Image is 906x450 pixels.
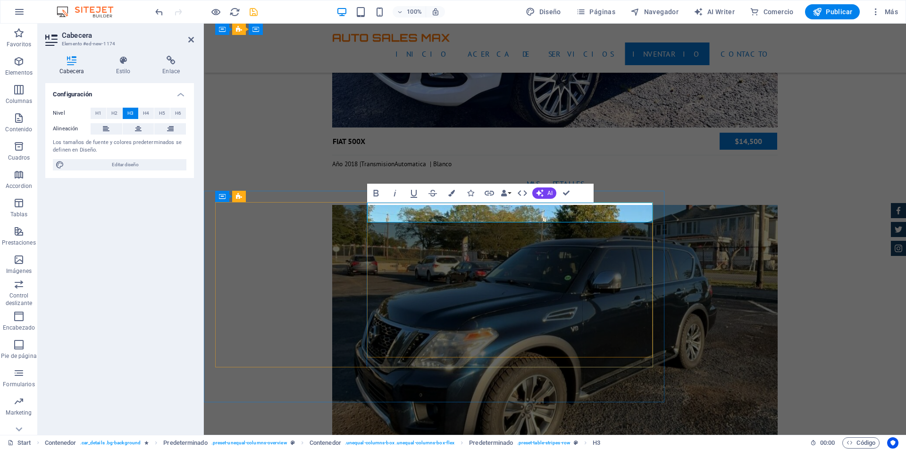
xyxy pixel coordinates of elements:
[107,108,122,119] button: H2
[310,437,341,449] span: Haz clic para seleccionar y doble clic para editar
[175,108,181,119] span: H6
[887,437,898,449] button: Usercentrics
[517,437,570,449] span: . preset-table-stripes-row
[522,4,565,19] button: Diseño
[3,324,35,331] p: Encabezado
[127,108,134,119] span: H3
[513,184,531,203] button: HTML
[6,267,32,275] p: Imágenes
[91,108,106,119] button: H1
[62,40,175,48] h3: Elemento #ed-new-1174
[45,56,102,76] h4: Cabecera
[694,7,735,17] span: AI Writer
[8,154,30,161] p: Cuadros
[6,97,33,105] p: Columnas
[170,108,186,119] button: H6
[557,184,575,203] button: Confirm (Ctrl+⏎)
[630,7,679,17] span: Navegador
[45,437,601,449] nav: breadcrumb
[405,184,423,203] button: Underline (Ctrl+U)
[2,239,35,246] p: Prestaciones
[102,56,149,76] h4: Estilo
[54,6,125,17] img: Editor Logo
[469,437,513,449] span: Haz clic para seleccionar y doble clic para editar
[1,352,36,360] p: Pie de página
[522,4,565,19] div: Diseño (Ctrl+Alt+Y)
[248,6,259,17] button: save
[45,437,76,449] span: Haz clic para seleccionar y doble clic para editar
[805,4,860,19] button: Publicar
[690,4,738,19] button: AI Writer
[144,440,149,445] i: El elemento contiene una animación
[154,7,165,17] i: Deshacer: Duplicar elementos (Ctrl+Z)
[53,108,91,119] label: Nivel
[148,56,194,76] h4: Enlace
[163,437,207,449] span: Haz clic para seleccionar y doble clic para editar
[5,126,32,133] p: Contenido
[424,184,442,203] button: Strikethrough
[229,6,240,17] button: reload
[6,182,32,190] p: Accordion
[5,69,33,76] p: Elementos
[53,159,186,170] button: Editar diseño
[827,439,828,446] span: :
[867,4,902,19] button: Más
[159,108,165,119] span: H5
[67,159,184,170] span: Editar diseño
[813,7,853,17] span: Publicar
[526,7,561,17] span: Diseño
[431,8,440,16] i: Al redimensionar, ajustar el nivel de zoom automáticamente para ajustarse al dispositivo elegido.
[842,437,880,449] button: Código
[139,108,154,119] button: H4
[547,190,553,196] span: AI
[143,108,149,119] span: H4
[62,31,194,40] h2: Cabecera
[627,4,682,19] button: Navegador
[53,123,91,135] label: Alineación
[871,7,898,17] span: Más
[386,184,404,203] button: Italic (Ctrl+I)
[461,184,479,203] button: Icons
[746,4,797,19] button: Comercio
[95,108,101,119] span: H1
[750,7,794,17] span: Comercio
[847,437,875,449] span: Código
[532,187,556,199] button: AI
[7,41,31,48] p: Favoritos
[80,437,141,449] span: . car_details .bg-background
[6,409,32,416] p: Marketing
[53,139,186,154] div: Los tamaños de fuente y colores predeterminados se definen en Diseño.
[443,184,461,203] button: Colors
[810,437,835,449] h6: Tiempo de la sesión
[248,7,259,17] i: Guardar (Ctrl+S)
[153,6,165,17] button: undo
[345,437,454,449] span: . unequal-columns-box .unequal-columns-box-flex
[574,440,578,445] i: Este elemento es un preajuste personalizable
[820,437,835,449] span: 00 00
[407,6,422,17] h6: 100%
[45,83,194,100] h4: Configuración
[10,211,28,218] p: Tablas
[572,4,619,19] button: Páginas
[393,6,426,17] button: 100%
[576,7,615,17] span: Páginas
[211,437,287,449] span: . preset-unequal-columns-overview
[367,184,385,203] button: Bold (Ctrl+B)
[111,108,117,119] span: H2
[480,184,498,203] button: Link
[154,108,170,119] button: H5
[3,381,34,388] p: Formularios
[593,437,600,449] span: Haz clic para seleccionar y doble clic para editar
[291,440,295,445] i: Este elemento es un preajuste personalizable
[123,108,138,119] button: H3
[8,437,31,449] a: Haz clic para cancelar la selección y doble clic para abrir páginas
[499,184,512,203] button: Data Bindings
